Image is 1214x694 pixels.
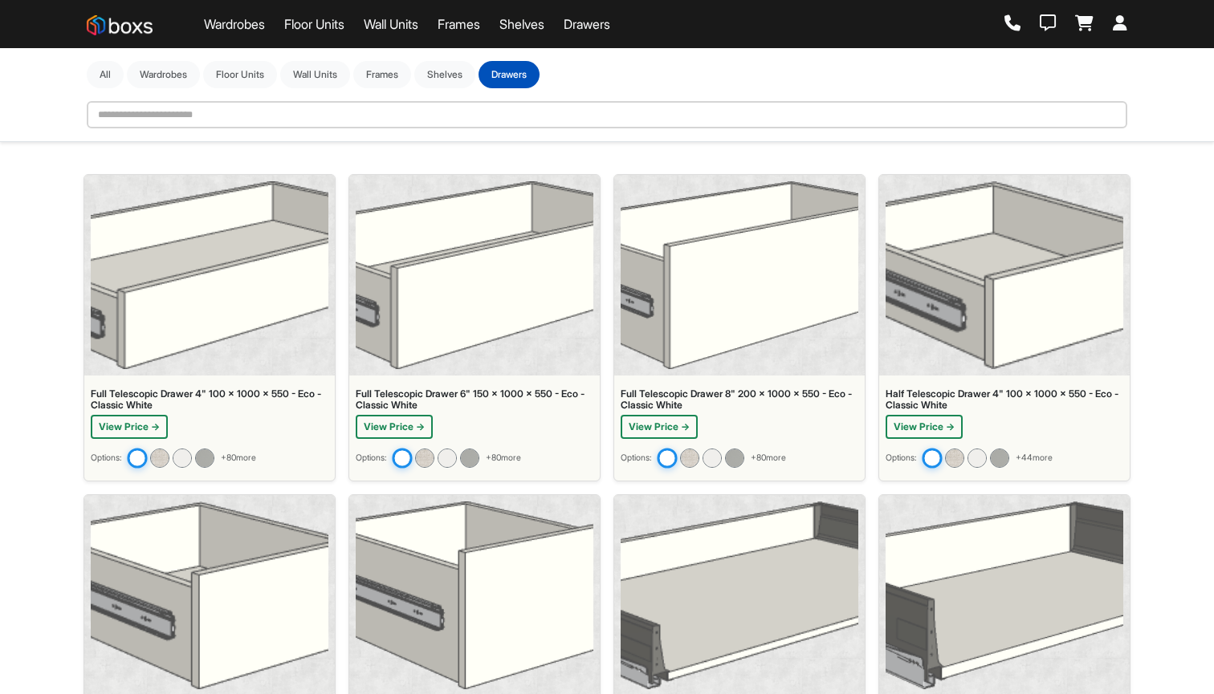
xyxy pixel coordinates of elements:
[84,174,336,481] a: Full Telescopic Drawer 4" 100 x 1000 x 550 - Eco - Classic WhiteFull Telescopic Drawer 4" 100 x 1...
[621,415,698,439] button: View Price →
[356,388,593,412] div: Full Telescopic Drawer 6" 150 x 1000 x 550 - Eco - Classic White
[968,448,987,468] img: Half Telescopic Drawer 4" 100 x 1000 x 550 - Architect - Ivory White
[203,61,277,88] button: Floor Units
[657,448,677,468] img: Full Telescopic Drawer 8" 200 x 1000 x 550 - Eco - Classic White
[621,181,858,369] img: Full Telescopic Drawer 8" 200 x 1000 x 550 - Eco - Classic White
[280,61,350,88] button: Wall Units
[284,14,344,34] a: Floor Units
[195,448,214,468] img: Full Telescopic Drawer 4" 100 x 1000 x 550 - Architect - Graphite
[886,181,1123,369] img: Half Telescopic Drawer 4" 100 x 1000 x 550 - Eco - Classic White
[204,14,265,34] a: Wardrobes
[479,61,540,88] button: Drawers
[751,452,786,465] span: + 80 more
[613,174,866,481] a: Full Telescopic Drawer 8" 200 x 1000 x 550 - Eco - Classic WhiteFull Telescopic Drawer 8" 200 x 1...
[364,14,418,34] a: Wall Units
[353,61,411,88] button: Frames
[499,14,544,34] a: Shelves
[356,501,593,689] img: Half Telescopic Drawer 8" 200 x 1000 x 550 - Eco - Classic White
[680,448,699,468] img: Full Telescopic Drawer 8" 200 x 1000 x 550 - Prime - Linen
[703,448,722,468] img: Full Telescopic Drawer 8" 200 x 1000 x 550 - Architect - Ivory White
[392,448,412,468] img: Full Telescopic Drawer 6" 150 x 1000 x 550 - Eco - Classic White
[725,448,744,468] img: Full Telescopic Drawer 8" 200 x 1000 x 550 - Architect - Graphite
[886,501,1123,689] img: Full Tandem Drawer 6" 150 x 1000 x 550 - Eco - Classic White
[621,501,858,689] img: Full Tandem Drawer 4" 100 x 1000 x 550 - Eco - Classic White
[91,415,168,439] button: View Price →
[945,448,964,468] img: Half Telescopic Drawer 4" 100 x 1000 x 550 - Prime - Linen
[990,448,1009,468] img: Half Telescopic Drawer 4" 100 x 1000 x 550 - Architect - Graphite
[356,415,433,439] button: View Price →
[91,501,328,689] img: Half Telescopic Drawer 6" 150 x 1000 x 550 - Eco - Classic White
[91,452,121,465] small: Options:
[922,448,942,468] img: Half Telescopic Drawer 4" 100 x 1000 x 550 - Eco - Classic White
[621,452,651,465] small: Options:
[221,452,256,465] span: + 80 more
[356,452,386,465] small: Options:
[878,174,1130,481] a: Half Telescopic Drawer 4" 100 x 1000 x 550 - Eco - Classic WhiteHalf Telescopic Drawer 4" 100 x 1...
[415,448,434,468] img: Full Telescopic Drawer 6" 150 x 1000 x 550 - Prime - Linen
[356,181,593,369] img: Full Telescopic Drawer 6" 150 x 1000 x 550 - Eco - Classic White
[564,14,610,34] a: Drawers
[91,388,328,412] div: Full Telescopic Drawer 4" 100 x 1000 x 550 - Eco - Classic White
[127,61,200,88] button: Wardrobes
[438,14,480,34] a: Frames
[348,174,601,481] a: Full Telescopic Drawer 6" 150 x 1000 x 550 - Eco - Classic WhiteFull Telescopic Drawer 6" 150 x 1...
[127,448,147,468] img: Full Telescopic Drawer 4" 100 x 1000 x 550 - Eco - Classic White
[87,61,124,88] button: All
[886,415,963,439] button: View Price →
[1016,452,1053,465] span: + 44 more
[886,452,916,465] small: Options:
[886,388,1123,412] div: Half Telescopic Drawer 4" 100 x 1000 x 550 - Eco - Classic White
[87,15,153,35] img: Boxs Store logo
[460,448,479,468] img: Full Telescopic Drawer 6" 150 x 1000 x 550 - Architect - Graphite
[173,448,192,468] img: Full Telescopic Drawer 4" 100 x 1000 x 550 - Architect - Ivory White
[150,448,169,468] img: Full Telescopic Drawer 4" 100 x 1000 x 550 - Prime - Linen
[91,181,328,369] img: Full Telescopic Drawer 4" 100 x 1000 x 550 - Eco - Classic White
[414,61,475,88] button: Shelves
[438,448,457,468] img: Full Telescopic Drawer 6" 150 x 1000 x 550 - Architect - Ivory White
[621,388,858,412] div: Full Telescopic Drawer 8" 200 x 1000 x 550 - Eco - Classic White
[1113,15,1127,33] a: Login
[486,452,521,465] span: + 80 more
